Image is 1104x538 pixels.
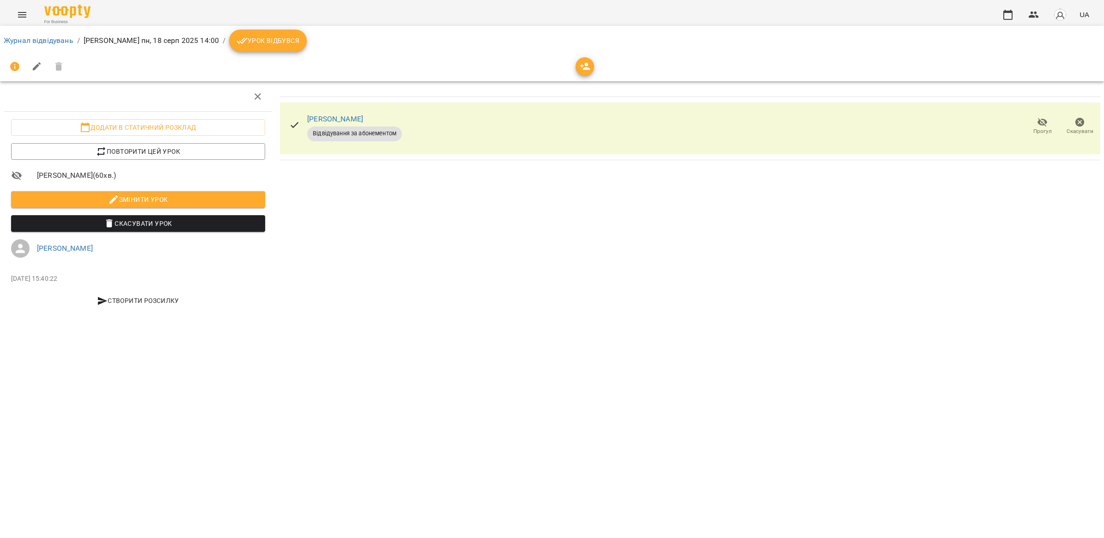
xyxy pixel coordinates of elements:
span: Змінити урок [18,194,258,205]
button: Створити розсилку [11,292,265,309]
span: Створити розсилку [15,295,261,306]
button: Змінити урок [11,191,265,208]
button: UA [1076,6,1093,23]
p: [DATE] 15:40:22 [11,274,265,284]
button: Урок відбувся [229,30,307,52]
nav: breadcrumb [4,30,1100,52]
button: Menu [11,4,33,26]
span: [PERSON_NAME] ( 60 хв. ) [37,170,265,181]
span: UA [1080,10,1089,19]
img: Voopty Logo [44,5,91,18]
span: Скасувати Урок [18,218,258,229]
li: / [223,35,225,46]
span: Повторити цей урок [18,146,258,157]
img: avatar_s.png [1054,8,1067,21]
span: Додати в статичний розклад [18,122,258,133]
span: Скасувати [1067,127,1093,135]
a: [PERSON_NAME] [37,244,93,253]
span: Відвідування за абонементом [307,129,402,138]
span: Прогул [1033,127,1052,135]
button: Додати в статичний розклад [11,119,265,136]
button: Скасувати Урок [11,215,265,232]
button: Прогул [1024,114,1061,139]
p: [PERSON_NAME] пн, 18 серп 2025 14:00 [84,35,219,46]
button: Повторити цей урок [11,143,265,160]
a: [PERSON_NAME] [307,115,363,123]
li: / [77,35,80,46]
button: Скасувати [1061,114,1098,139]
span: For Business [44,19,91,25]
a: Журнал відвідувань [4,36,73,45]
span: Урок відбувся [237,35,299,46]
